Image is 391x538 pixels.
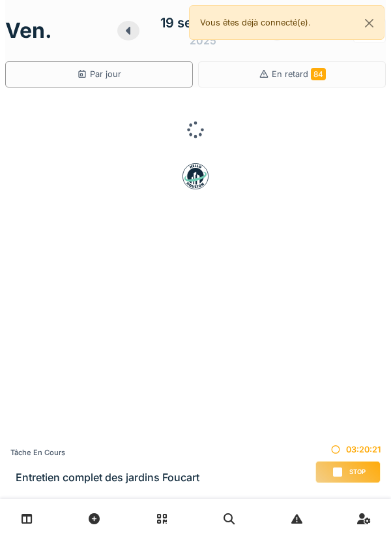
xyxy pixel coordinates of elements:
span: Stop [349,467,366,477]
h1: ven. [5,18,52,43]
div: Vous êtes déjà connecté(e). [189,5,384,40]
h3: Entretien complet des jardins Foucart [16,471,199,484]
div: 2025 [190,33,216,48]
span: En retard [272,69,326,79]
button: Close [355,6,384,40]
img: badge-BVDL4wpA.svg [182,163,209,189]
div: 19 septembre [160,13,245,33]
div: Par jour [77,68,121,80]
span: 84 [311,68,326,80]
div: Tâche en cours [10,447,199,458]
div: 03:20:21 [315,443,381,456]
